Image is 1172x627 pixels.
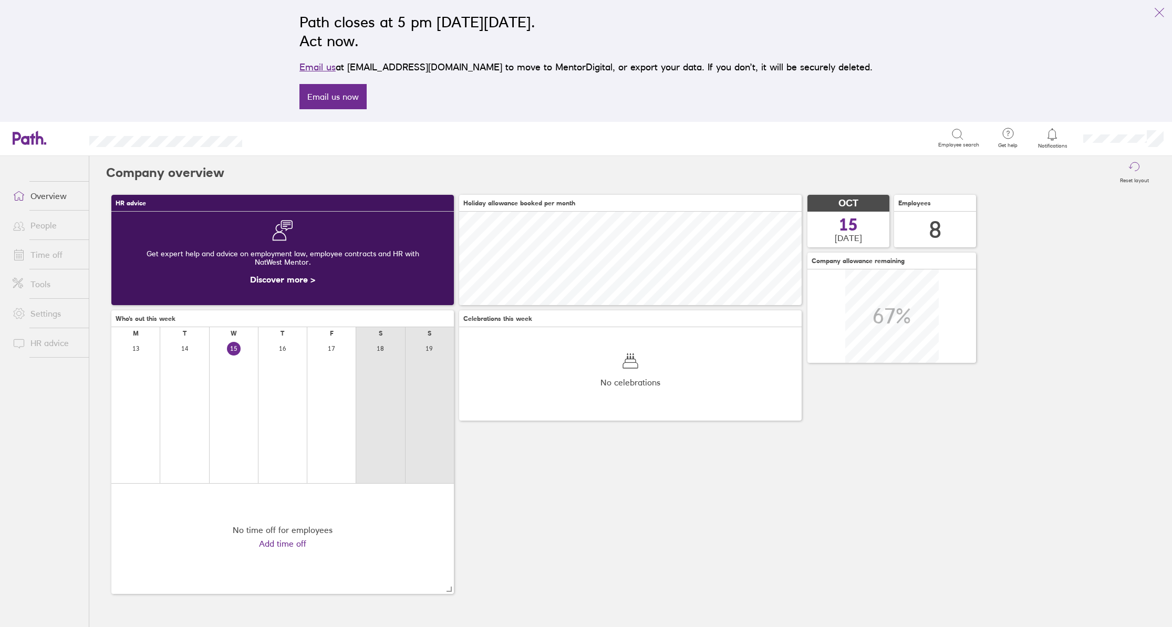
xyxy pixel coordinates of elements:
[4,274,89,295] a: Tools
[4,332,89,353] a: HR advice
[116,315,175,322] span: Who's out this week
[1114,156,1155,190] button: Reset layout
[233,525,333,535] div: No time off for employees
[929,216,941,243] div: 8
[281,330,284,337] div: T
[1035,127,1070,149] a: Notifications
[600,378,660,387] span: No celebrations
[812,257,905,265] span: Company allowance remaining
[838,198,858,209] span: OCT
[299,61,336,72] a: Email us
[299,13,873,50] h2: Path closes at 5 pm [DATE][DATE]. Act now.
[133,330,139,337] div: M
[271,133,297,142] div: Search
[231,330,237,337] div: W
[4,215,89,236] a: People
[428,330,431,337] div: S
[299,84,367,109] a: Email us now
[4,303,89,324] a: Settings
[259,539,306,548] a: Add time off
[116,200,146,207] span: HR advice
[299,60,873,75] p: at [EMAIL_ADDRESS][DOMAIN_NAME] to move to MentorDigital, or export your data. If you don’t, it w...
[1114,174,1155,184] label: Reset layout
[4,185,89,206] a: Overview
[991,142,1025,149] span: Get help
[1035,143,1070,149] span: Notifications
[379,330,382,337] div: S
[898,200,931,207] span: Employees
[4,244,89,265] a: Time off
[835,233,862,243] span: [DATE]
[463,315,532,322] span: Celebrations this week
[938,142,979,148] span: Employee search
[330,330,334,337] div: F
[250,274,315,285] a: Discover more >
[839,216,858,233] span: 15
[463,200,575,207] span: Holiday allowance booked per month
[120,241,445,275] div: Get expert help and advice on employment law, employee contracts and HR with NatWest Mentor.
[183,330,186,337] div: T
[106,156,224,190] h2: Company overview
